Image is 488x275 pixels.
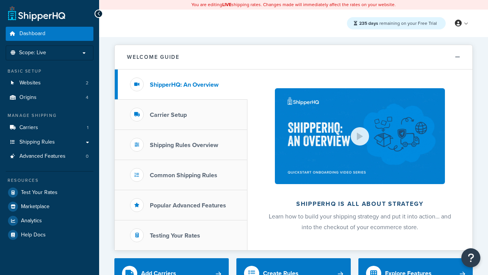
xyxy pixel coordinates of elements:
[19,139,55,146] span: Shipping Rules
[6,121,93,135] li: Carriers
[6,186,93,199] a: Test Your Rates
[150,232,200,239] h3: Testing Your Rates
[150,142,218,149] h3: Shipping Rules Overview
[6,112,93,119] div: Manage Shipping
[127,54,180,60] h2: Welcome Guide
[268,201,452,207] h2: ShipperHQ is all about strategy
[6,177,93,184] div: Resources
[6,135,93,149] a: Shipping Rules
[6,91,93,105] li: Origins
[461,248,480,267] button: Open Resource Center
[21,232,46,238] span: Help Docs
[19,125,38,131] span: Carriers
[19,80,41,86] span: Websites
[6,76,93,90] li: Websites
[150,202,226,209] h3: Popular Advanced Features
[359,20,378,27] strong: 235 days
[6,149,93,163] li: Advanced Features
[269,212,451,231] span: Learn how to build your shipping strategy and put it into action… and into the checkout of your e...
[19,153,66,160] span: Advanced Features
[86,153,88,160] span: 0
[6,214,93,228] a: Analytics
[6,68,93,74] div: Basic Setup
[21,204,50,210] span: Marketplace
[359,20,437,27] span: remaining on your Free Trial
[19,50,46,56] span: Scope: Live
[86,94,88,101] span: 4
[87,125,88,131] span: 1
[19,94,37,101] span: Origins
[6,121,93,135] a: Carriers1
[6,91,93,105] a: Origins4
[150,112,187,118] h3: Carrier Setup
[6,228,93,242] a: Help Docs
[6,200,93,214] a: Marketplace
[6,149,93,163] a: Advanced Features0
[21,189,58,196] span: Test Your Rates
[6,76,93,90] a: Websites2
[21,218,42,224] span: Analytics
[115,45,472,70] button: Welcome Guide
[150,172,217,179] h3: Common Shipping Rules
[19,31,45,37] span: Dashboard
[6,27,93,41] a: Dashboard
[222,1,231,8] b: LIVE
[86,80,88,86] span: 2
[275,88,445,184] img: ShipperHQ is all about strategy
[150,81,218,88] h3: ShipperHQ: An Overview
